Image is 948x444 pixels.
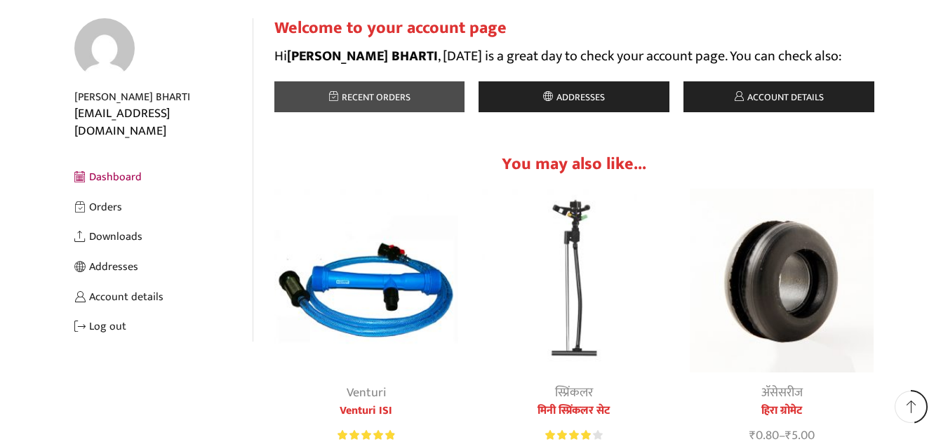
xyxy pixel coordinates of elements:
span: You may also like... [502,150,646,178]
span: Welcome to your account page [274,14,507,42]
a: Venturi [347,382,386,403]
div: [PERSON_NAME] BHARTI [74,89,253,105]
a: Recent orders [274,81,465,112]
span: Account details [744,89,824,105]
a: स्प्रिंकलर [555,382,593,403]
span: Rated out of 5 [338,428,394,443]
a: Log out [74,311,253,342]
a: Account details [683,81,874,112]
a: Orders [74,192,253,222]
a: मिनी स्प्रिंकलर सेट [482,403,666,419]
strong: [PERSON_NAME] BHARTI [287,44,438,68]
div: Rated 5.00 out of 5 [338,428,394,443]
span: Recent orders [338,89,410,105]
div: [EMAIL_ADDRESS][DOMAIN_NAME] [74,105,253,141]
img: Heera Grommet [690,189,874,372]
div: Rated 4.00 out of 5 [545,428,602,443]
a: Addresses [74,252,253,282]
a: Dashboard [74,162,253,192]
span: Rated out of 5 [545,428,591,443]
span: Addresses [553,89,605,105]
a: Venturi ISI [274,403,458,419]
p: Hi , [DATE] is a great day to check your account page. You can check also: [274,45,874,67]
a: Account details [74,282,253,312]
a: Addresses [479,81,669,112]
a: अ‍ॅसेसरीज [761,382,803,403]
img: Impact Mini Sprinkler [482,189,666,372]
a: हिरा ग्रोमेट [690,403,874,419]
img: Venturi ISI [274,189,458,372]
a: Downloads [74,222,253,252]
